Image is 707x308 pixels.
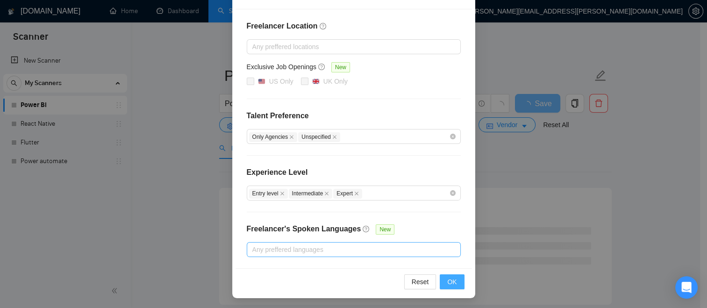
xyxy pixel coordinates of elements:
button: OK [440,274,464,289]
div: Open Intercom Messenger [675,276,698,299]
h4: Freelancer Location [247,21,461,32]
span: Reset [412,277,429,287]
span: Intermediate [289,189,333,199]
span: close-circle [450,190,456,196]
span: close [280,191,285,196]
span: Unspecified [298,132,340,142]
button: Reset [404,274,436,289]
span: Entry level [249,189,288,199]
img: 🇬🇧 [313,78,319,85]
h4: Freelancer's Spoken Languages [247,223,361,235]
span: Expert [333,189,362,199]
span: close [289,135,294,139]
span: close [332,135,337,139]
span: close [324,191,329,196]
span: Only Agencies [249,132,298,142]
span: question-circle [318,63,326,71]
h4: Experience Level [247,167,308,178]
div: US Only [269,76,293,86]
span: New [331,62,350,72]
div: UK Only [323,76,348,86]
span: question-circle [363,225,370,233]
span: close [354,191,359,196]
h5: Exclusive Job Openings [247,62,316,72]
span: close-circle [450,134,456,139]
h4: Talent Preference [247,110,461,122]
img: 🇺🇸 [258,78,265,85]
span: question-circle [320,22,327,30]
span: New [376,224,394,235]
span: OK [447,277,457,287]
